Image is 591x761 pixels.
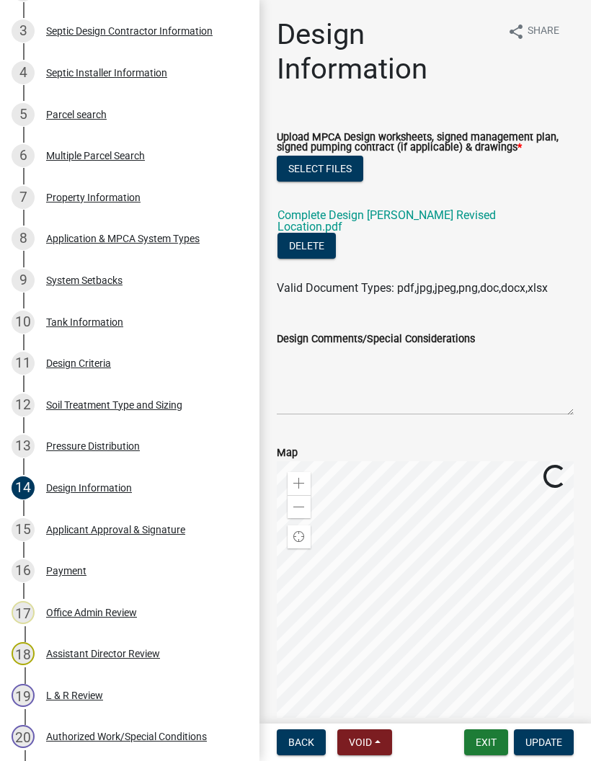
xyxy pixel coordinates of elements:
div: Zoom out [288,495,311,518]
div: 17 [12,601,35,624]
i: share [507,23,525,40]
div: 16 [12,559,35,582]
div: Application & MPCA System Types [46,233,200,244]
div: 5 [12,103,35,126]
button: Select files [277,156,363,182]
button: Delete [277,233,336,259]
button: Back [277,729,326,755]
div: 4 [12,61,35,84]
div: 13 [12,435,35,458]
div: Design Information [46,483,132,493]
div: Office Admin Review [46,608,137,618]
div: Payment [46,566,86,576]
span: Void [349,736,372,748]
h1: Design Information [277,17,496,86]
div: 9 [12,269,35,292]
div: 14 [12,476,35,499]
div: Multiple Parcel Search [46,151,145,161]
div: 11 [12,352,35,375]
div: 12 [12,393,35,417]
button: Exit [464,729,508,755]
div: 7 [12,186,35,209]
button: Void [337,729,392,755]
div: 15 [12,518,35,541]
div: System Setbacks [46,275,123,285]
span: Share [528,23,559,40]
div: 8 [12,227,35,250]
div: Septic Installer Information [46,68,167,78]
div: Soil Treatment Type and Sizing [46,400,182,410]
div: Authorized Work/Special Conditions [46,731,207,742]
div: Parcel search [46,110,107,120]
div: 10 [12,311,35,334]
span: Update [525,736,562,748]
label: Upload MPCA Design worksheets, signed management plan, signed pumping contract (if applicable) & ... [277,133,574,153]
div: Pressure Distribution [46,441,140,451]
a: Complete Design [PERSON_NAME] Revised Location.pdf [277,208,496,233]
div: 6 [12,144,35,167]
div: Property Information [46,192,141,203]
div: 18 [12,642,35,665]
label: Design Comments/Special Considerations [277,334,475,344]
span: Back [288,736,314,748]
div: 19 [12,684,35,707]
div: 3 [12,19,35,43]
div: Find my location [288,525,311,548]
button: shareShare [496,17,571,45]
span: Valid Document Types: pdf,jpg,jpeg,png,doc,docx,xlsx [277,281,548,295]
div: Septic Design Contractor Information [46,26,213,36]
button: Update [514,729,574,755]
wm-modal-confirm: Delete Document [277,240,336,254]
div: 20 [12,725,35,748]
div: Zoom in [288,472,311,495]
div: Assistant Director Review [46,649,160,659]
div: Tank Information [46,317,123,327]
label: Map [277,448,298,458]
div: L & R Review [46,690,103,700]
div: Design Criteria [46,358,111,368]
div: Applicant Approval & Signature [46,525,185,535]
